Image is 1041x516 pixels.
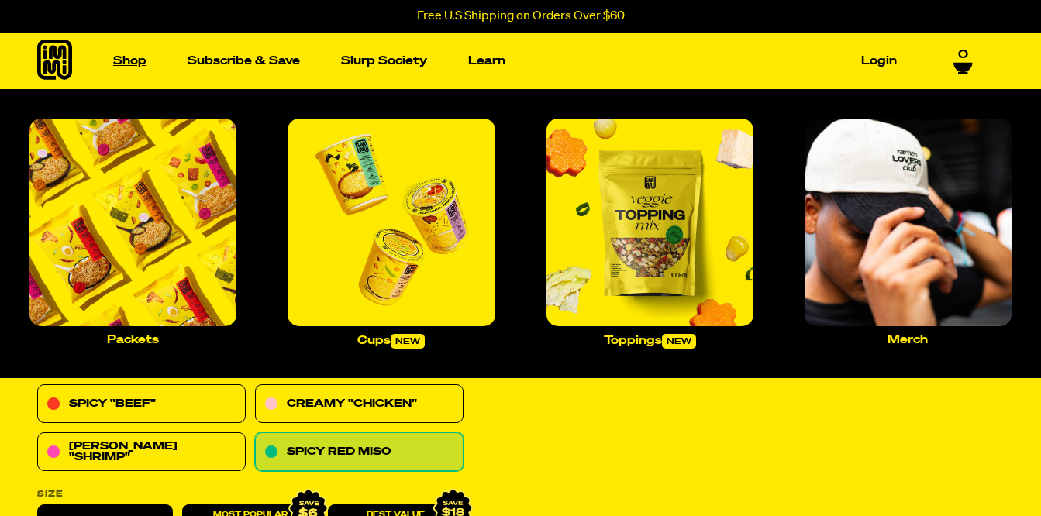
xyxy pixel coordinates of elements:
[805,119,1012,325] img: Merch_large.jpg
[958,48,968,62] span: 0
[855,49,903,73] a: Login
[335,49,433,73] a: Slurp Society
[391,334,425,349] span: new
[953,48,973,74] a: 0
[23,112,243,351] a: Packets
[888,334,928,346] p: Merch
[107,334,159,346] p: Packets
[29,119,236,325] img: Packets_large.jpg
[281,112,501,354] a: Cupsnew
[662,334,696,349] span: new
[462,49,512,73] a: Learn
[540,112,760,354] a: Toppingsnew
[255,433,464,472] a: Spicy Red Miso
[107,49,153,73] a: Shop
[181,49,306,73] a: Subscribe & Save
[107,33,903,89] nav: Main navigation
[604,334,696,349] p: Toppings
[357,334,425,349] p: Cups
[37,385,246,424] a: Spicy "Beef"
[546,119,753,325] img: Toppings_large.jpg
[798,112,1018,351] a: Merch
[417,9,625,23] p: Free U.S Shipping on Orders Over $60
[288,119,495,325] img: Cups_large.jpg
[37,433,246,472] a: [PERSON_NAME] "Shrimp"
[255,385,464,424] a: Creamy "Chicken"
[37,490,464,499] label: Size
